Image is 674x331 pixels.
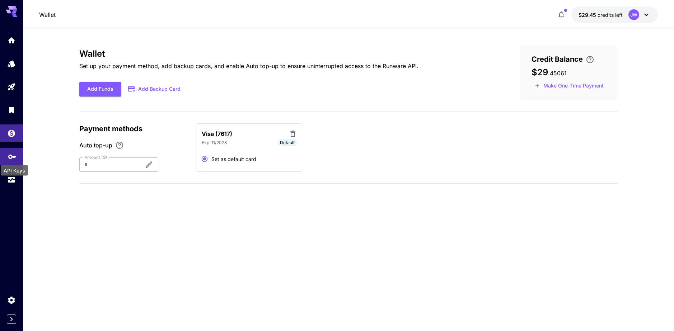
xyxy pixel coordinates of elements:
span: $29 [532,67,548,77]
div: Models [7,59,16,68]
label: Amount ($) [84,154,107,160]
p: Visa (7617) [202,129,232,138]
span: Default [277,140,297,146]
nav: breadcrumb [39,10,56,19]
button: Expand sidebar [7,315,16,324]
div: JW [628,9,639,20]
span: . 45061 [548,70,567,77]
span: Auto top-up [79,141,112,150]
div: Wallet [7,127,16,136]
span: credits left [598,12,623,18]
div: Home [7,36,16,45]
span: Set as default card [211,155,256,163]
span: $29.45 [579,12,598,18]
div: $29.45061 [579,11,623,19]
div: Settings [7,295,16,304]
div: Library [7,105,16,114]
button: Add Funds [79,82,121,96]
a: Wallet [39,10,56,19]
div: API Keys [8,150,17,159]
p: Payment methods [79,123,187,134]
p: Exp: 11/2028 [202,140,227,146]
div: API Keys [1,165,28,176]
button: $29.45061JW [571,6,658,23]
button: Enable Auto top-up to ensure uninterrupted service. We'll automatically bill the chosen amount wh... [112,141,127,150]
p: Set up your payment method, add backup cards, and enable Auto top-up to ensure uninterrupted acce... [79,62,418,70]
div: Playground [7,82,16,91]
button: Add Backup Card [121,82,188,96]
div: Usage [7,175,16,184]
h3: Wallet [79,49,418,59]
button: Make a one-time, non-recurring payment [532,80,607,91]
span: Credit Balance [532,54,583,65]
button: Enter your card details and choose an Auto top-up amount to avoid service interruptions. We'll au... [583,55,597,64]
